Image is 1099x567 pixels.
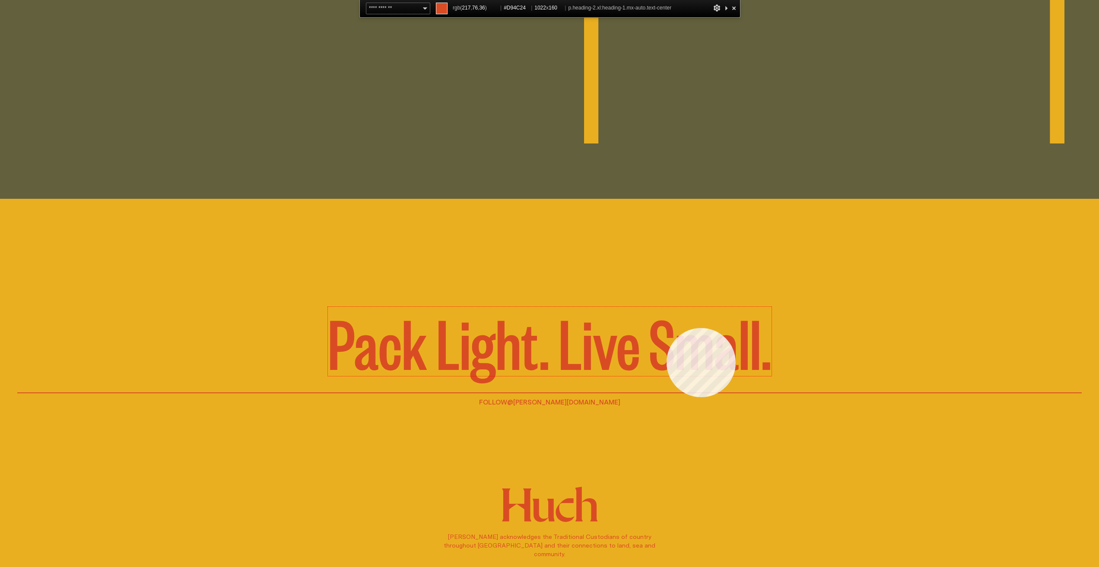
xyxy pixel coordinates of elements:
[500,5,502,11] span: |
[507,397,620,407] a: @[PERSON_NAME][DOMAIN_NAME]
[479,5,485,11] span: 36
[571,5,671,11] span: .heading-2.xl:heading-1.mx-auto.text-center
[534,3,562,13] span: x
[472,5,478,11] span: 76
[723,3,730,13] div: Collapse This Panel
[534,5,546,11] span: 1022
[328,307,772,376] p: Pack Light. Live Small.
[565,5,566,11] span: |
[549,5,557,11] span: 160
[712,3,721,13] div: Options
[17,397,1082,407] p: Follow
[531,5,532,11] span: |
[453,3,498,13] span: rgb( , , )
[462,5,470,11] span: 217
[730,3,738,13] div: Close and Stop Picking
[504,3,529,13] span: #D94C24
[568,3,671,13] span: p
[439,532,660,558] p: [PERSON_NAME] acknowledges the Traditional Custodians of country throughout [GEOGRAPHIC_DATA] and...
